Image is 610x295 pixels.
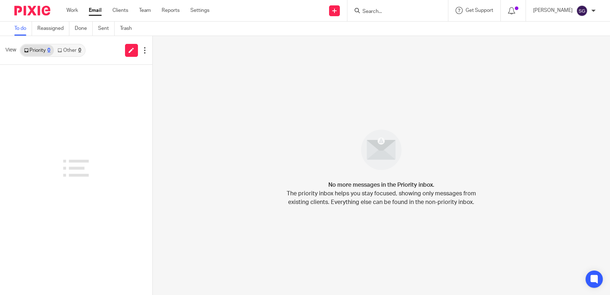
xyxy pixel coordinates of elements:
h4: No more messages in the Priority inbox. [328,181,434,189]
a: Reassigned [37,22,69,36]
img: svg%3E [576,5,588,17]
a: Settings [190,7,209,14]
a: Done [75,22,93,36]
a: Other0 [54,45,84,56]
a: Reports [162,7,180,14]
p: [PERSON_NAME] [533,7,573,14]
img: image [356,125,406,175]
span: View [5,46,16,54]
div: 0 [78,48,81,53]
a: Trash [120,22,137,36]
a: Team [139,7,151,14]
a: To do [14,22,32,36]
a: Clients [112,7,128,14]
span: Get Support [466,8,493,13]
a: Sent [98,22,115,36]
input: Search [362,9,426,15]
a: Email [89,7,102,14]
p: The priority inbox helps you stay focused, showing only messages from existing clients. Everythin... [286,189,476,206]
a: Work [66,7,78,14]
a: Priority0 [20,45,54,56]
div: 0 [47,48,50,53]
img: Pixie [14,6,50,15]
